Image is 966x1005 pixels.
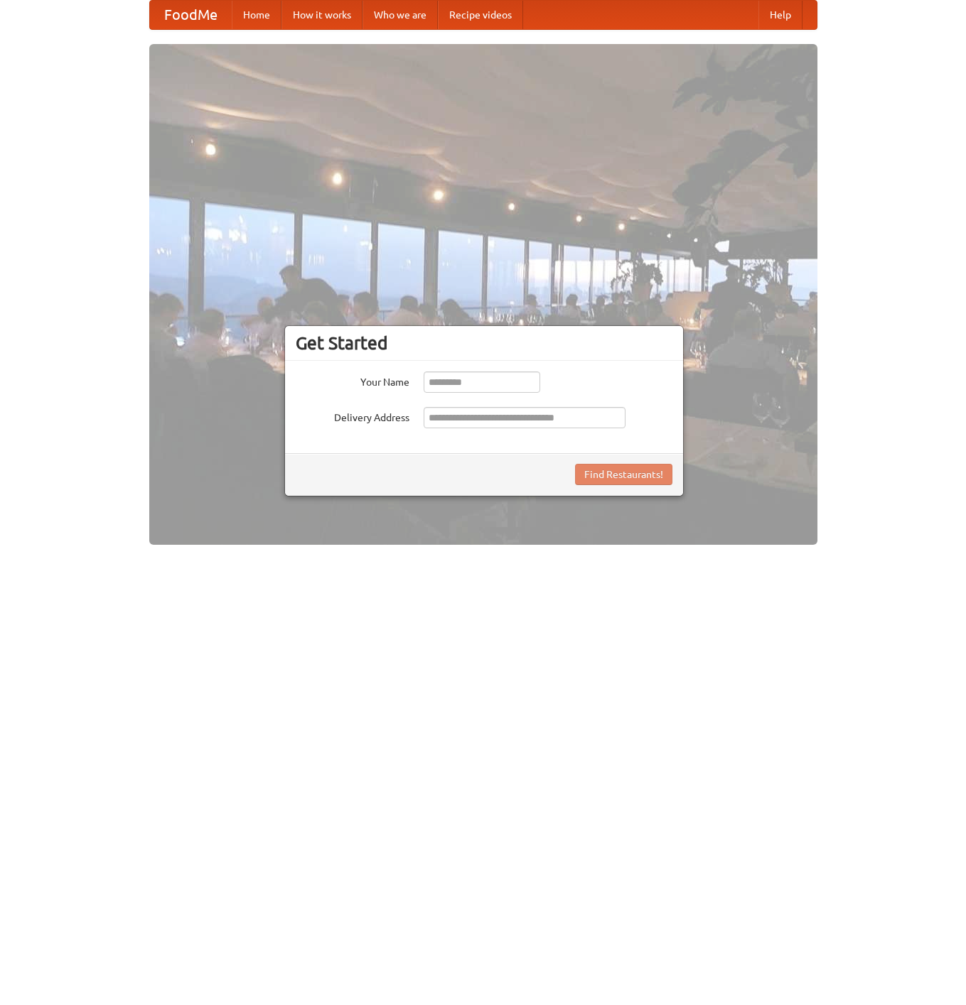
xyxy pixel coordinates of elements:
[438,1,523,29] a: Recipe videos
[296,332,672,354] h3: Get Started
[296,371,409,389] label: Your Name
[232,1,281,29] a: Home
[150,1,232,29] a: FoodMe
[575,464,672,485] button: Find Restaurants!
[281,1,363,29] a: How it works
[758,1,803,29] a: Help
[296,407,409,425] label: Delivery Address
[363,1,438,29] a: Who we are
